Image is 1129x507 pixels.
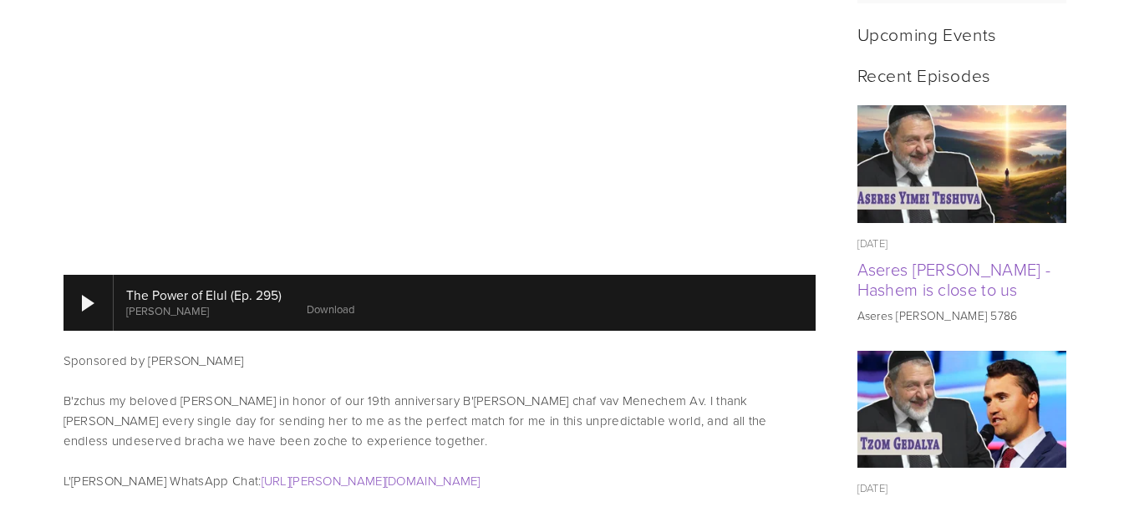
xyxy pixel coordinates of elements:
[857,64,1066,85] h2: Recent Episodes
[262,472,481,489] a: [URL][PERSON_NAME][DOMAIN_NAME]
[857,351,1066,469] img: Tzom Gedalya - Take the opportunity
[857,23,1066,44] h2: Upcoming Events
[857,480,888,495] time: [DATE]
[64,351,816,371] p: Sponsored by [PERSON_NAME]
[64,391,816,451] p: B'zchus my beloved [PERSON_NAME] in honor of our 19th anniversary B'[PERSON_NAME] chaf vav Menech...
[857,351,1066,469] a: Tzom Gedalya - Take the opportunity
[857,105,1066,223] img: Aseres Yimei Teshuva - Hashem is close to us
[857,236,888,251] time: [DATE]
[857,307,1066,324] p: Aseres [PERSON_NAME] 5786
[857,105,1066,223] a: Aseres Yimei Teshuva - Hashem is close to us
[857,257,1051,301] a: Aseres [PERSON_NAME] - Hashem is close to us
[64,471,816,491] p: L'[PERSON_NAME] WhatsApp Chat:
